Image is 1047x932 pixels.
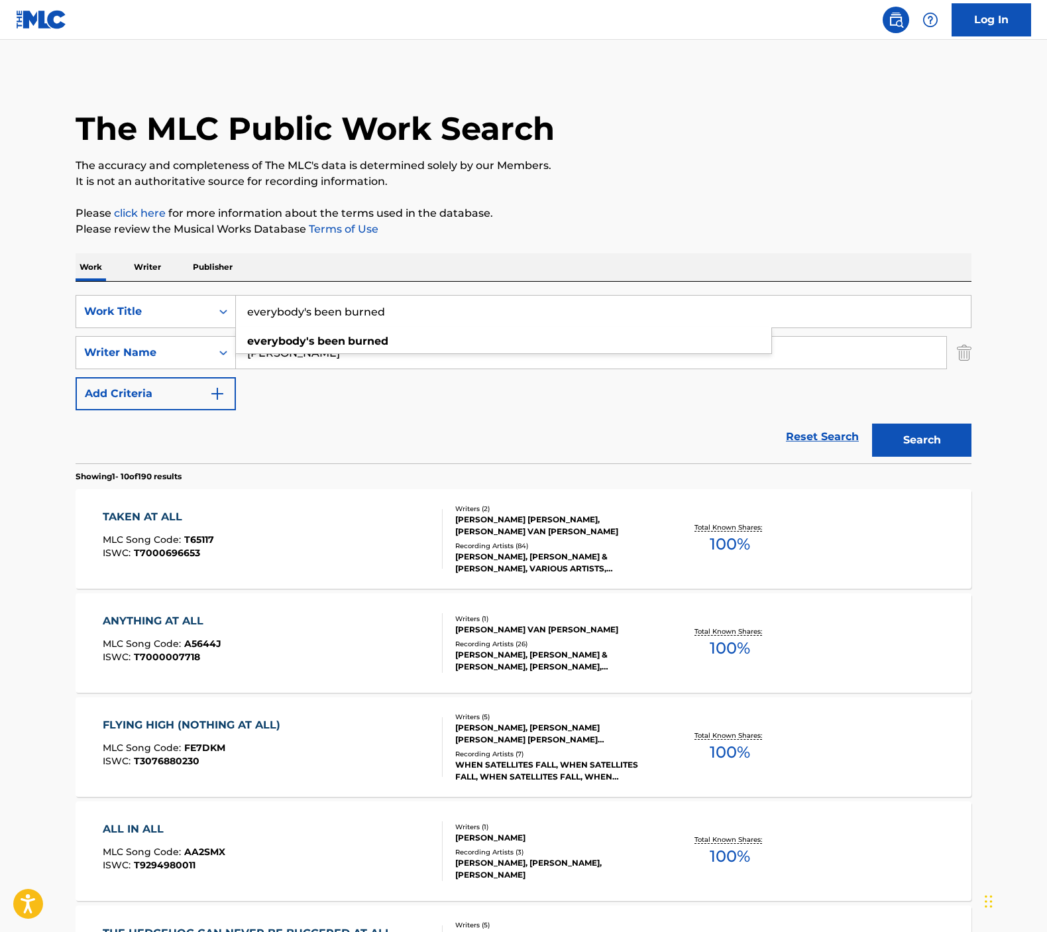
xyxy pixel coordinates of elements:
a: Log In [952,3,1031,36]
div: Writers ( 5 ) [455,712,655,722]
span: ISWC : [103,547,134,559]
p: Total Known Shares: [694,730,765,740]
p: Total Known Shares: [694,835,765,845]
span: AA2SMX [184,846,225,858]
span: T7000696653 [134,547,200,559]
span: MLC Song Code : [103,638,184,650]
div: WHEN SATELLITES FALL, WHEN SATELLITES FALL, WHEN SATELLITES FALL, WHEN SATELLITES FALL, WHEN SATE... [455,759,655,783]
p: The accuracy and completeness of The MLC's data is determined solely by our Members. [76,158,971,174]
div: Help [917,7,944,33]
div: TAKEN AT ALL [103,509,214,525]
p: Showing 1 - 10 of 190 results [76,471,182,483]
span: 100 % [710,532,750,556]
a: click here [114,207,166,219]
span: MLC Song Code : [103,534,184,546]
h1: The MLC Public Work Search [76,109,555,148]
a: Reset Search [779,422,865,451]
span: MLC Song Code : [103,846,184,858]
div: ALL IN ALL [103,821,225,837]
div: Writers ( 1 ) [455,822,655,832]
div: Drag [985,882,993,921]
span: T65117 [184,534,214,546]
div: Recording Artists ( 84 ) [455,541,655,551]
span: ISWC : [103,859,134,871]
p: Writer [130,253,165,281]
form: Search Form [76,295,971,463]
img: 9d2ae6d4665cec9f34b9.svg [209,386,225,402]
p: Please for more information about the terms used in the database. [76,205,971,221]
span: MLC Song Code : [103,742,184,754]
strong: been [317,335,345,347]
div: [PERSON_NAME] [455,832,655,844]
img: help [922,12,938,28]
iframe: Chat Widget [981,868,1047,932]
button: Search [872,424,971,457]
div: [PERSON_NAME] [PERSON_NAME], [PERSON_NAME] VAN [PERSON_NAME] [455,514,655,538]
span: T7000007718 [134,651,200,663]
p: It is not an authoritative source for recording information. [76,174,971,190]
strong: everybody's [247,335,315,347]
div: Writer Name [84,345,203,361]
div: Recording Artists ( 3 ) [455,847,655,857]
span: 100 % [710,740,750,764]
div: ANYTHING AT ALL [103,613,221,629]
div: [PERSON_NAME], [PERSON_NAME] [PERSON_NAME] [PERSON_NAME] [PERSON_NAME], [PERSON_NAME] [455,722,655,746]
span: ISWC : [103,651,134,663]
span: ISWC : [103,755,134,767]
img: MLC Logo [16,10,67,29]
div: FLYING HIGH (NOTHING AT ALL) [103,717,287,733]
div: [PERSON_NAME], [PERSON_NAME] & [PERSON_NAME], [PERSON_NAME], [PERSON_NAME] & [PERSON_NAME], [PERS... [455,649,655,673]
span: FE7DKM [184,742,225,754]
strong: burned [348,335,388,347]
a: ANYTHING AT ALLMLC Song Code:A5644JISWC:T7000007718Writers (1)[PERSON_NAME] VAN [PERSON_NAME]Reco... [76,593,971,693]
div: Writers ( 1 ) [455,614,655,624]
img: Delete Criterion [957,336,971,369]
div: Writers ( 5 ) [455,920,655,930]
a: Terms of Use [306,223,378,235]
div: Work Title [84,304,203,320]
a: Public Search [883,7,909,33]
div: [PERSON_NAME], [PERSON_NAME], [PERSON_NAME] [455,857,655,881]
a: FLYING HIGH (NOTHING AT ALL)MLC Song Code:FE7DKMISWC:T3076880230Writers (5)[PERSON_NAME], [PERSON... [76,697,971,797]
div: Writers ( 2 ) [455,504,655,514]
span: 100 % [710,636,750,660]
a: TAKEN AT ALLMLC Song Code:T65117ISWC:T7000696653Writers (2)[PERSON_NAME] [PERSON_NAME], [PERSON_N... [76,489,971,589]
a: ALL IN ALLMLC Song Code:AA2SMXISWC:T9294980011Writers (1)[PERSON_NAME]Recording Artists (3)[PERSO... [76,801,971,901]
span: T9294980011 [134,859,195,871]
p: Work [76,253,106,281]
p: Total Known Shares: [694,626,765,636]
div: Recording Artists ( 7 ) [455,749,655,759]
span: T3076880230 [134,755,199,767]
button: Add Criteria [76,377,236,410]
p: Total Known Shares: [694,522,765,532]
span: A5644J [184,638,221,650]
div: [PERSON_NAME], [PERSON_NAME] & [PERSON_NAME], VARIOUS ARTISTS, [PERSON_NAME], [PERSON_NAME] & [PE... [455,551,655,575]
div: Recording Artists ( 26 ) [455,639,655,649]
p: Publisher [189,253,237,281]
span: 100 % [710,845,750,868]
p: Please review the Musical Works Database [76,221,971,237]
img: search [888,12,904,28]
div: [PERSON_NAME] VAN [PERSON_NAME] [455,624,655,636]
